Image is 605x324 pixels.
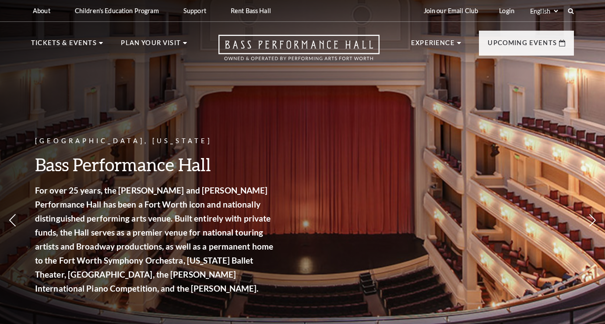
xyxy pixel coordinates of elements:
p: Support [183,7,206,14]
p: Experience [411,38,455,53]
p: Tickets & Events [31,38,97,53]
select: Select: [528,7,559,15]
p: Rent Bass Hall [231,7,271,14]
strong: For over 25 years, the [PERSON_NAME] and [PERSON_NAME] Performance Hall has been a Fort Worth ico... [35,185,273,293]
h3: Bass Performance Hall [35,153,276,176]
p: [GEOGRAPHIC_DATA], [US_STATE] [35,136,276,147]
p: Upcoming Events [488,38,557,53]
p: Children's Education Program [75,7,159,14]
p: About [33,7,50,14]
p: Plan Your Visit [121,38,181,53]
